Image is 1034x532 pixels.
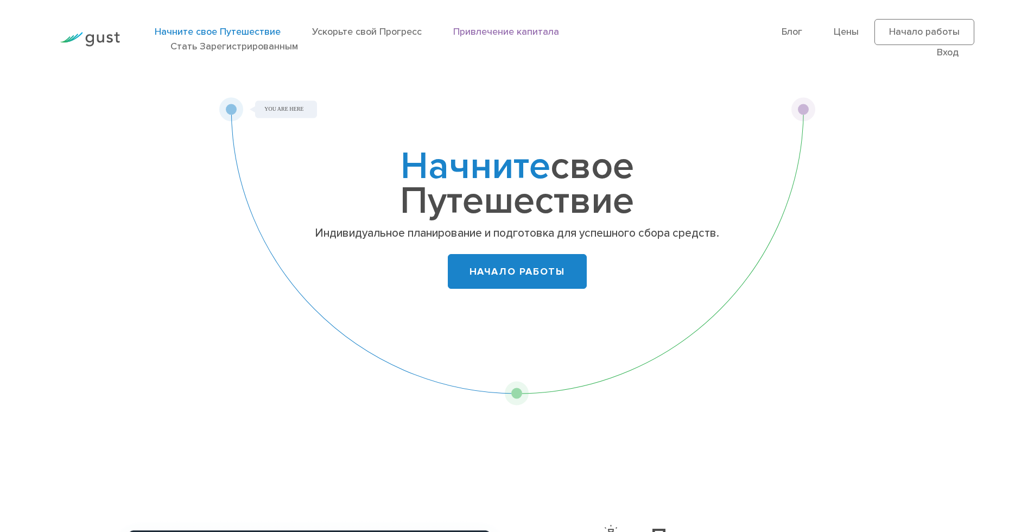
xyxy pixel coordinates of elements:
[834,26,859,37] a: Цены
[155,26,281,37] a: Начните свое Путешествие
[453,26,559,37] a: Привлечение капитала
[874,19,974,45] a: Начало работы
[782,26,802,37] a: Блог
[312,26,422,37] a: Ускорьте свой Прогресс
[60,32,120,47] img: Логотип Gust
[937,47,959,58] a: Вход
[307,226,727,241] p: Индивидуальное планирование и подготовка для успешного сбора средств.
[170,41,298,52] a: Стать Зарегистрированным
[401,143,550,189] span: Начните
[448,254,587,289] a: Начало работы
[303,149,732,218] h1: свое Путешествие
